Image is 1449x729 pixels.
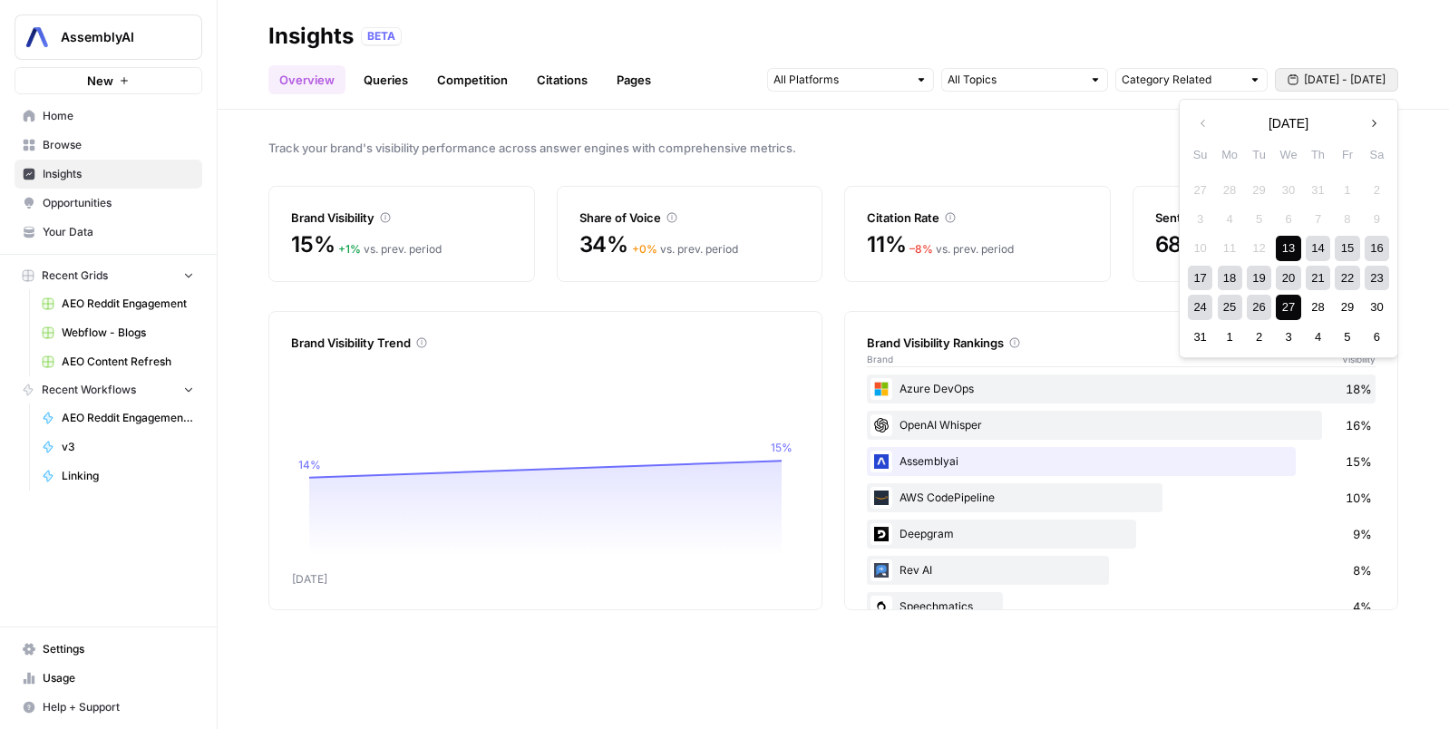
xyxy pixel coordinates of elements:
a: AEO Reddit Engagement [34,289,202,318]
div: [DATE] - [DATE] [1179,99,1398,358]
div: Choose Sunday, August 24th, 2025 [1188,295,1212,319]
img: 0okyxmupk1pl4h1o5xmvl82snl9r [870,596,892,617]
div: Choose Thursday, August 28th, 2025 [1306,295,1330,319]
div: Choose Wednesday, August 20th, 2025 [1276,266,1300,290]
div: We [1276,142,1300,167]
div: Choose Thursday, August 21st, 2025 [1306,266,1330,290]
a: Home [15,102,202,131]
span: 15% [1346,452,1372,471]
span: Brand [867,352,893,366]
span: v3 [62,439,194,455]
div: month 2025-08 [1185,175,1391,352]
a: Linking [34,462,202,491]
div: Brand Visibility Rankings [867,334,1376,352]
img: AssemblyAI Logo [21,21,53,53]
span: Track your brand's visibility performance across answer engines with comprehensive metrics. [268,139,1398,157]
div: Not available Monday, August 11th, 2025 [1218,236,1242,260]
div: Choose Saturday, August 23rd, 2025 [1365,266,1389,290]
div: Not available Tuesday, August 5th, 2025 [1247,207,1271,231]
div: OpenAI Whisper [867,411,1376,440]
div: Not available Sunday, July 27th, 2025 [1188,178,1212,202]
div: Not available Thursday, August 7th, 2025 [1306,207,1330,231]
span: Webflow - Blogs [62,325,194,341]
span: Home [43,108,194,124]
div: Not available Wednesday, August 6th, 2025 [1276,207,1300,231]
div: Choose Wednesday, August 13th, 2025 [1276,236,1300,260]
div: Choose Tuesday, August 19th, 2025 [1247,266,1271,290]
div: Speechmatics [867,592,1376,621]
div: Not available Tuesday, July 29th, 2025 [1247,178,1271,202]
a: Settings [15,635,202,664]
div: BETA [361,27,402,45]
div: Choose Wednesday, August 27th, 2025 [1276,295,1300,319]
span: 8% [1353,561,1372,579]
span: + 1 % [338,242,361,256]
img: p01h11e1xl50jjsmmbrnhiqver4p [870,523,892,545]
span: [DATE] - [DATE] [1304,72,1386,88]
button: Recent Grids [15,262,202,289]
div: Not available Saturday, August 2nd, 2025 [1365,178,1389,202]
a: Insights [15,160,202,189]
button: [DATE] - [DATE] [1275,68,1398,92]
div: Choose Monday, September 1st, 2025 [1218,325,1242,349]
div: Choose Tuesday, August 26th, 2025 [1247,295,1271,319]
a: Your Data [15,218,202,247]
span: New [87,72,113,90]
span: Recent Workflows [42,382,136,398]
span: 10% [1346,489,1372,507]
input: All Platforms [773,71,908,89]
button: Recent Workflows [15,376,202,403]
a: Browse [15,131,202,160]
div: Not available Sunday, August 3rd, 2025 [1188,207,1212,231]
span: Linking [62,468,194,484]
img: 92hpos67amlkrkl05ft7tmfktqu4 [870,487,892,509]
div: Choose Friday, September 5th, 2025 [1335,325,1359,349]
div: Not available Sunday, August 10th, 2025 [1188,236,1212,260]
img: ignhbrxz14c4284h0w2j1irtrgkv [870,451,892,472]
div: Insights [268,22,354,51]
a: Queries [353,65,419,94]
div: Not available Monday, July 28th, 2025 [1218,178,1242,202]
span: 68 [1155,230,1182,259]
div: Choose Saturday, August 30th, 2025 [1365,295,1389,319]
span: Usage [43,670,194,686]
a: Webflow - Blogs [34,318,202,347]
a: Citations [526,65,598,94]
span: – 8 % [909,242,933,256]
input: All Topics [948,71,1082,89]
span: 9% [1353,525,1372,543]
span: 34% [579,230,628,259]
tspan: 15% [771,441,793,454]
input: Category Related [1122,71,1241,89]
div: vs. prev. period [632,241,738,258]
span: Browse [43,137,194,153]
div: AWS CodePipeline [867,483,1376,512]
div: Not available Saturday, August 9th, 2025 [1365,207,1389,231]
div: Not available Tuesday, August 12th, 2025 [1247,236,1271,260]
span: AEO Reddit Engagement - Fork [62,410,194,426]
span: AEO Content Refresh [62,354,194,370]
span: 4% [1353,598,1372,616]
div: Choose Wednesday, September 3rd, 2025 [1276,325,1300,349]
div: Choose Thursday, August 14th, 2025 [1306,236,1330,260]
div: Choose Saturday, September 6th, 2025 [1365,325,1389,349]
div: Fr [1335,142,1359,167]
a: AEO Reddit Engagement - Fork [34,403,202,433]
div: Deepgram [867,520,1376,549]
a: Opportunities [15,189,202,218]
tspan: 14% [298,458,321,471]
span: Help + Support [43,699,194,715]
div: Rev AI [867,556,1376,585]
span: 15% [291,230,335,259]
button: Help + Support [15,693,202,722]
span: 18% [1346,380,1372,398]
span: Opportunities [43,195,194,211]
span: [DATE] [1269,114,1308,132]
img: 30ohngqsev2ncapwg458iuk6ib0l [870,559,892,581]
div: Assemblyai [867,447,1376,476]
div: Choose Monday, August 25th, 2025 [1218,295,1242,319]
a: Pages [606,65,662,94]
div: Choose Friday, August 29th, 2025 [1335,295,1359,319]
div: Choose Thursday, September 4th, 2025 [1306,325,1330,349]
button: Workspace: AssemblyAI [15,15,202,60]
